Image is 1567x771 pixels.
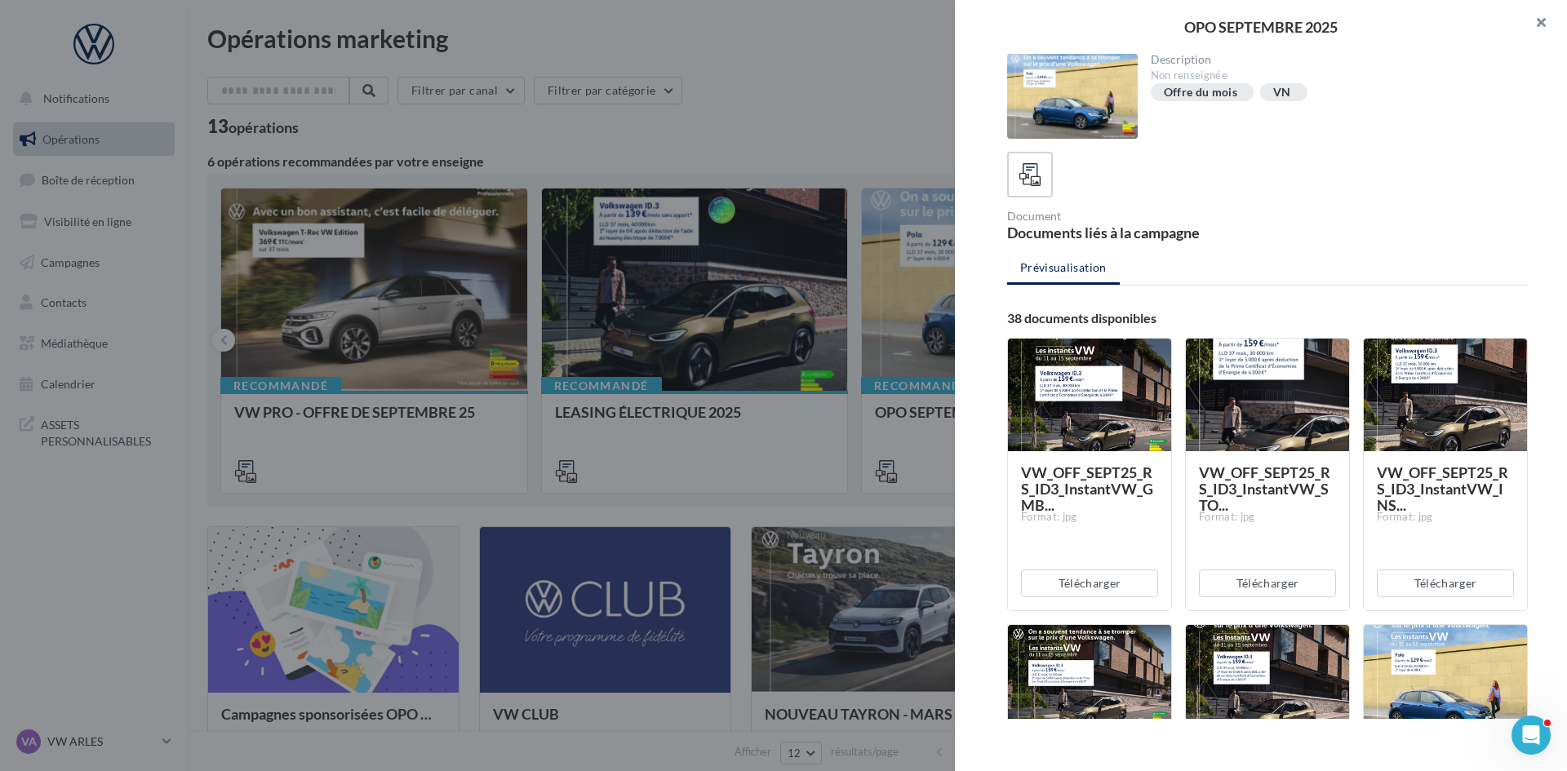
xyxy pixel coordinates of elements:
[1377,510,1514,525] div: Format: jpg
[1021,463,1153,514] span: VW_OFF_SEPT25_RS_ID3_InstantVW_GMB...
[981,20,1541,34] div: OPO SEPTEMBRE 2025
[1021,569,1158,597] button: Télécharger
[1377,569,1514,597] button: Télécharger
[1273,86,1291,99] div: VN
[1199,463,1330,514] span: VW_OFF_SEPT25_RS_ID3_InstantVW_STO...
[1151,54,1516,65] div: Description
[1007,210,1261,222] div: Document
[1377,463,1508,514] span: VW_OFF_SEPT25_RS_ID3_InstantVW_INS...
[1007,225,1261,240] div: Documents liés à la campagne
[1164,86,1238,99] div: Offre du mois
[1512,716,1551,755] iframe: Intercom live chat
[1199,569,1336,597] button: Télécharger
[1151,69,1516,83] div: Non renseignée
[1021,510,1158,525] div: Format: jpg
[1199,510,1336,525] div: Format: jpg
[1007,312,1528,325] div: 38 documents disponibles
